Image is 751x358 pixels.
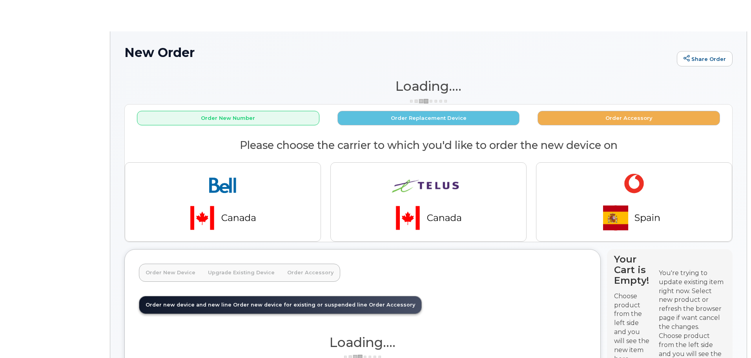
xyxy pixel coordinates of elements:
img: vodafone_spain-6001549f3c685d2ca855251cdf765cfbcc7516c39b42482225532a61653ce256.png [579,169,689,235]
h1: Loading.... [139,335,586,349]
span: Order new device and new line [146,302,231,308]
a: Order Accessory [281,264,340,281]
h1: New Order [124,46,673,59]
a: Order New Device [139,264,202,281]
h4: Your Cart is Empty! [614,254,652,286]
button: Order Replacement Device [337,111,520,125]
h2: Please choose the carrier to which you'd like to order the new device on [125,140,732,151]
img: telus-75cc6df763ab2382b72c48c3e4b527536370d5b107bb7a00e77c158c994cc10b.png [374,169,483,235]
a: Share Order [677,51,733,67]
button: Order Accessory [538,111,720,125]
img: ajax-loader-3a6953c30dc77f0bf724df975f13086db4f4c1262e45940f03d1251963f1bf2e.gif [409,98,448,104]
div: You're trying to update existing item right now. Select new product or refresh the browser page i... [659,269,725,332]
h1: Loading.... [124,79,733,93]
a: Upgrade Existing Device [202,264,281,281]
img: bell-18aeeabaf521bd2b78f928a02ee3b89e57356879d39bd386a17a7cccf8069aed.png [168,169,278,235]
span: Order new device for existing or suspended line [233,302,367,308]
button: Order New Number [137,111,319,125]
span: Order Accessory [369,302,415,308]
